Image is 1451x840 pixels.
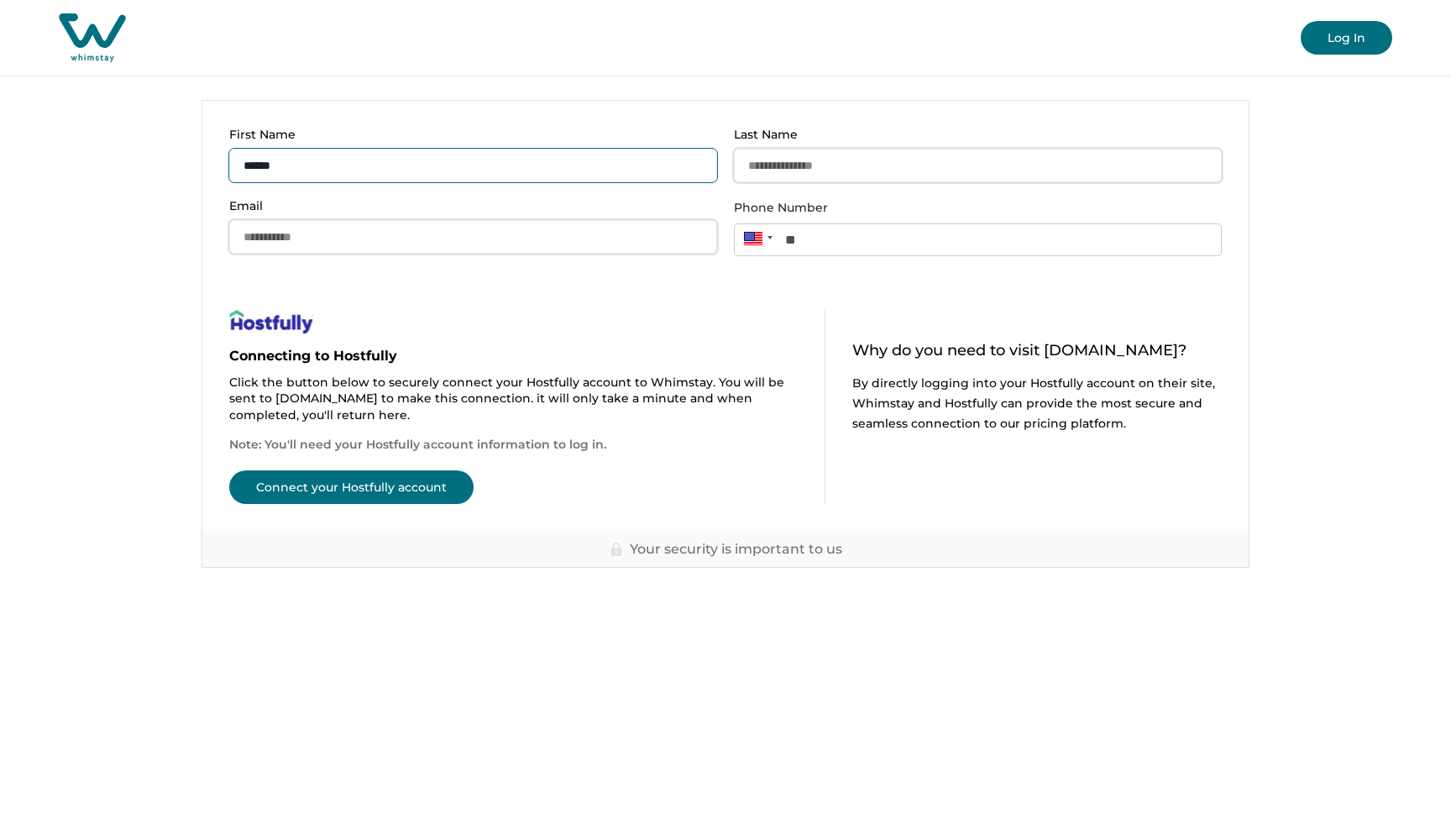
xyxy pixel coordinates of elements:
[229,437,798,454] p: Note: You'll need your Hostfully account information to log in.
[229,199,707,213] p: Email
[852,373,1222,433] p: By directly logging into your Hostfully account on their site, Whimstay and Hostfully can provide...
[630,541,842,558] p: Your security is important to us
[229,470,474,504] button: Connect your Hostfully account
[229,348,798,365] p: Connecting to Hostfully
[734,128,1212,142] p: Last Name
[59,13,126,62] img: Whimstay Host
[852,343,1222,360] p: Why do you need to visit [DOMAIN_NAME]?
[734,223,778,253] div: United States: + 1
[229,128,707,142] p: First Name
[229,309,313,334] img: help-page-image
[229,375,798,424] p: Click the button below to securely connect your Hostfully account to Whimstay. You will be sent t...
[734,199,1212,217] label: Phone Number
[1301,21,1392,55] button: Log In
